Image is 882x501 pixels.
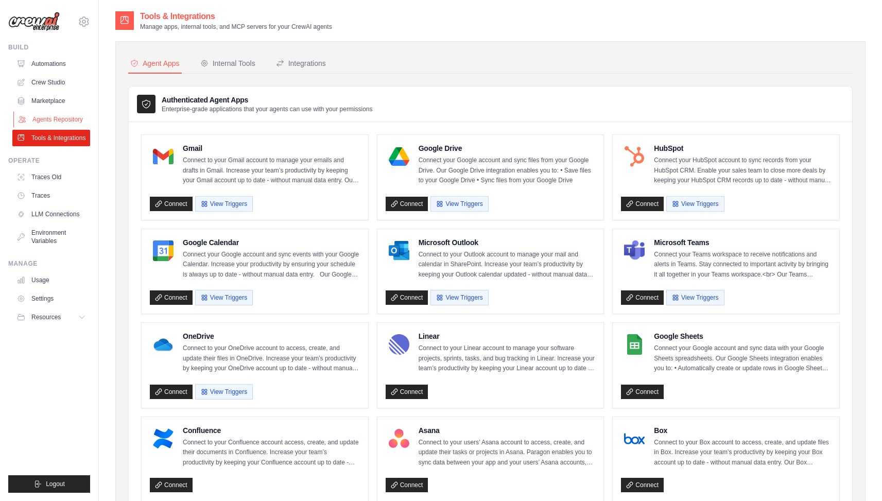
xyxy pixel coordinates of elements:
[140,23,332,31] p: Manage apps, internal tools, and MCP servers for your CrewAI agents
[12,290,90,307] a: Settings
[12,206,90,222] a: LLM Connections
[195,196,253,212] button: View Triggers
[200,58,255,68] div: Internal Tools
[183,438,360,468] p: Connect to your Confluence account access, create, and update their documents in Confluence. Incr...
[419,237,596,248] h4: Microsoft Outlook
[419,425,596,436] h4: Asana
[183,425,360,436] h4: Confluence
[183,250,360,280] p: Connect your Google account and sync events with your Google Calendar. Increase your productivity...
[12,74,90,91] a: Crew Studio
[162,105,373,113] p: Enterprise-grade applications that your agents can use with your permissions
[621,385,664,399] a: Connect
[386,478,428,492] a: Connect
[31,313,61,321] span: Resources
[153,334,174,355] img: OneDrive Logo
[8,157,90,165] div: Operate
[666,290,724,305] button: View Triggers
[195,290,253,305] button: View Triggers
[386,385,428,399] a: Connect
[419,156,596,186] p: Connect your Google account and sync files from your Google Drive. Our Google Drive integration e...
[621,197,664,211] a: Connect
[8,475,90,493] button: Logout
[654,438,831,468] p: Connect to your Box account to access, create, and update files in Box. Increase your team’s prod...
[183,331,360,341] h4: OneDrive
[46,480,65,488] span: Logout
[162,95,373,105] h3: Authenticated Agent Apps
[624,240,645,261] img: Microsoft Teams Logo
[140,10,332,23] h2: Tools & Integrations
[389,240,409,261] img: Microsoft Outlook Logo
[430,290,488,305] button: View Triggers
[389,334,409,355] img: Linear Logo
[419,250,596,280] p: Connect to your Outlook account to manage your mail and calendar in SharePoint. Increase your tea...
[183,156,360,186] p: Connect to your Gmail account to manage your emails and drafts in Gmail. Increase your team’s pro...
[150,197,193,211] a: Connect
[153,428,174,449] img: Confluence Logo
[666,196,724,212] button: View Triggers
[624,428,645,449] img: Box Logo
[12,130,90,146] a: Tools & Integrations
[12,93,90,109] a: Marketplace
[274,54,328,74] button: Integrations
[150,290,193,305] a: Connect
[150,385,193,399] a: Connect
[8,12,60,31] img: Logo
[183,237,360,248] h4: Google Calendar
[624,146,645,167] img: HubSpot Logo
[276,58,326,68] div: Integrations
[654,331,831,341] h4: Google Sheets
[654,237,831,248] h4: Microsoft Teams
[419,438,596,468] p: Connect to your users’ Asana account to access, create, and update their tasks or projects in Asa...
[183,143,360,153] h4: Gmail
[130,58,180,68] div: Agent Apps
[195,384,253,400] button: View Triggers
[389,146,409,167] img: Google Drive Logo
[153,146,174,167] img: Gmail Logo
[419,343,596,374] p: Connect to your Linear account to manage your software projects, sprints, tasks, and bug tracking...
[624,334,645,355] img: Google Sheets Logo
[12,272,90,288] a: Usage
[389,428,409,449] img: Asana Logo
[8,260,90,268] div: Manage
[198,54,257,74] button: Internal Tools
[12,56,90,72] a: Automations
[386,197,428,211] a: Connect
[621,290,664,305] a: Connect
[430,196,488,212] button: View Triggers
[621,478,664,492] a: Connect
[153,240,174,261] img: Google Calendar Logo
[386,290,428,305] a: Connect
[12,309,90,325] button: Resources
[8,43,90,51] div: Build
[128,54,182,74] button: Agent Apps
[654,143,831,153] h4: HubSpot
[654,250,831,280] p: Connect your Teams workspace to receive notifications and alerts in Teams. Stay connected to impo...
[12,224,90,249] a: Environment Variables
[654,343,831,374] p: Connect your Google account and sync data with your Google Sheets spreadsheets. Our Google Sheets...
[12,187,90,204] a: Traces
[183,343,360,374] p: Connect to your OneDrive account to access, create, and update their files in OneDrive. Increase ...
[13,111,91,128] a: Agents Repository
[654,425,831,436] h4: Box
[12,169,90,185] a: Traces Old
[419,331,596,341] h4: Linear
[150,478,193,492] a: Connect
[419,143,596,153] h4: Google Drive
[654,156,831,186] p: Connect your HubSpot account to sync records from your HubSpot CRM. Enable your sales team to clo...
